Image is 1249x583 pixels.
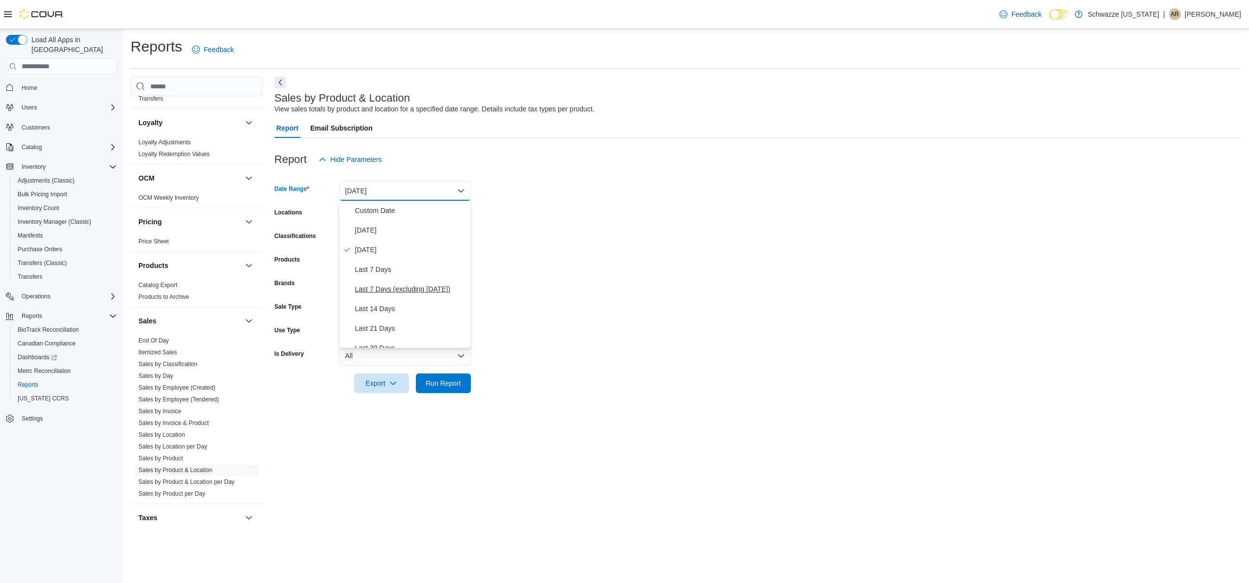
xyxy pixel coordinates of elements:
span: Customers [22,124,50,132]
span: Dashboards [18,353,57,361]
span: Sales by Product [138,454,183,462]
span: Purchase Orders [18,245,62,253]
label: Locations [274,209,302,216]
span: Last 7 Days (excluding [DATE]) [355,283,467,295]
button: Home [2,80,121,94]
a: Sales by Product & Location [138,467,213,474]
button: Products [243,260,255,271]
a: Home [18,82,41,94]
a: Metrc Reconciliation [14,365,75,377]
span: Inventory Manager (Classic) [14,216,117,228]
a: Transfers [14,271,46,283]
span: Custom Date [355,205,467,216]
div: Austin Ronningen [1169,8,1181,20]
span: Metrc Reconciliation [18,367,71,375]
p: | [1163,8,1165,20]
span: Reports [14,379,117,391]
button: Next [274,77,286,88]
span: Users [22,104,37,111]
div: Select listbox [339,201,471,348]
a: Sales by Location [138,431,185,438]
h3: Sales by Product & Location [274,92,410,104]
button: OCM [138,173,241,183]
span: Feedback [204,45,234,54]
button: Manifests [10,229,121,242]
a: Sales by Employee (Tendered) [138,396,219,403]
a: Settings [18,413,47,424]
span: Manifests [18,232,43,239]
div: Pricing [131,236,263,251]
label: Use Type [274,326,300,334]
span: Export [360,373,403,393]
div: Taxes [131,531,263,559]
button: Canadian Compliance [10,337,121,350]
h1: Reports [131,37,182,56]
a: Adjustments (Classic) [14,175,79,186]
a: Feedback [188,40,238,59]
span: [DATE] [355,244,467,256]
span: Operations [22,292,51,300]
a: Products to Archive [138,293,189,300]
a: Purchase Orders [14,243,66,255]
h3: OCM [138,173,155,183]
a: BioTrack Reconciliation [14,324,83,336]
span: Manifests [14,230,117,241]
h3: Sales [138,316,157,326]
span: Bulk Pricing Import [18,190,67,198]
span: Transfers (Classic) [18,259,67,267]
button: BioTrack Reconciliation [10,323,121,337]
label: Is Delivery [274,350,304,358]
span: Itemized Sales [138,348,177,356]
a: Sales by Invoice & Product [138,420,209,426]
span: Loyalty Adjustments [138,138,191,146]
a: Inventory Manager (Classic) [14,216,95,228]
h3: Pricing [138,217,162,227]
button: Reports [18,310,46,322]
span: Transfers (Classic) [14,257,117,269]
button: Loyalty [243,117,255,129]
a: Sales by Product per Day [138,490,205,497]
button: Pricing [243,216,255,228]
button: Reports [2,309,121,323]
button: Transfers (Classic) [10,256,121,270]
button: OCM [243,172,255,184]
a: Sales by Product & Location per Day [138,478,235,485]
span: Sales by Location per Day [138,443,207,450]
span: Report [276,118,299,138]
span: Email Subscription [310,118,373,138]
button: Sales [138,316,241,326]
h3: Taxes [138,513,158,523]
button: Transfers [10,270,121,284]
span: [US_STATE] CCRS [18,395,69,402]
button: Loyalty [138,118,241,128]
button: Pricing [138,217,241,227]
button: Reports [10,378,121,392]
span: Sales by Product & Location per Day [138,478,235,486]
span: Home [22,84,37,92]
a: Catalog Export [138,282,177,289]
div: Sales [131,335,263,503]
a: Loyalty Adjustments [138,139,191,146]
span: Dashboards [14,351,117,363]
a: Loyalty Redemption Values [138,151,210,158]
a: Sales by Location per Day [138,443,207,450]
span: Reports [18,381,38,389]
span: Operations [18,291,117,302]
button: All [339,346,471,366]
span: OCM Weekly Inventory [138,194,199,202]
span: Last 7 Days [355,264,467,275]
span: Customers [18,121,117,133]
button: Inventory Manager (Classic) [10,215,121,229]
a: Transfers [138,95,163,102]
h3: Products [138,261,168,270]
h3: Report [274,154,307,165]
div: View sales totals by product and location for a specified date range. Details include tax types p... [274,104,595,114]
span: Settings [18,412,117,424]
a: OCM Weekly Inventory [138,194,199,201]
span: Inventory Count [14,202,117,214]
a: Dashboards [14,351,61,363]
span: Inventory Count [18,204,59,212]
span: Last 21 Days [355,322,467,334]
